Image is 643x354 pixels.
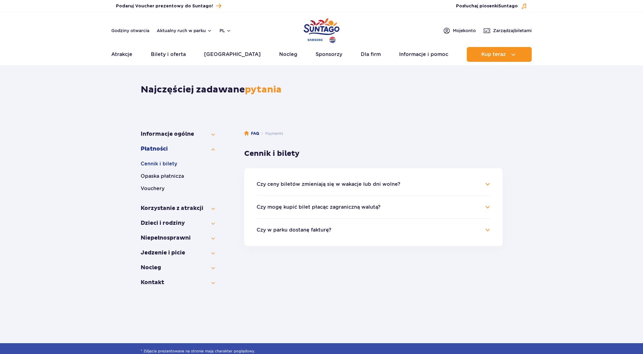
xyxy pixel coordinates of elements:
[361,47,381,62] a: Dla firm
[116,3,213,9] span: Podaruj Voucher prezentowy do Suntago!
[141,249,215,257] button: Jedzenie i picie
[141,205,215,212] button: Korzystanie z atrakcji
[467,47,532,62] button: Kup teraz
[111,47,132,62] a: Atrakcje
[257,204,381,210] button: Czy mogę kupić bilet płacąc zagraniczną walutą?
[399,47,448,62] a: Informacje i pomoc
[245,84,282,95] span: pytania
[259,130,283,137] li: Payments
[141,145,215,153] button: Płatności
[141,130,215,138] button: Informacje ogólne
[483,27,532,34] a: Zarządzajbiletami
[456,3,518,9] span: Posłuchaj piosenki
[481,52,506,57] span: Kup teraz
[453,28,476,34] span: Moje konto
[456,3,527,9] button: Posłuchaj piosenkiSuntago
[244,130,259,137] a: FAQ
[493,28,532,34] span: Zarządzaj biletami
[151,47,186,62] a: Bilety i oferta
[498,4,518,8] span: Suntago
[304,15,339,44] a: Park of Poland
[141,264,215,271] button: Nocleg
[111,28,149,34] a: Godziny otwarcia
[141,220,215,227] button: Dzieci i rodziny
[141,279,215,286] button: Kontakt
[141,160,215,168] button: Cennik i bilety
[157,28,212,33] button: Aktualny ruch w parku
[141,234,215,242] button: Niepełno­sprawni
[141,173,215,180] button: Opaska płatnicza
[257,227,331,233] button: Czy w parku dostanę fakturę?
[116,2,221,10] a: Podaruj Voucher prezentowy do Suntago!
[257,181,400,187] button: Czy ceny biletów zmieniają się w wakacje lub dni wolne?
[141,185,215,192] button: Vouchery
[443,27,476,34] a: Mojekonto
[141,84,503,95] h1: Najczęściej zadawane
[219,28,231,34] button: pl
[244,149,503,158] h3: Cennik i bilety
[204,47,261,62] a: [GEOGRAPHIC_DATA]
[279,47,297,62] a: Nocleg
[316,47,342,62] a: Sponsorzy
